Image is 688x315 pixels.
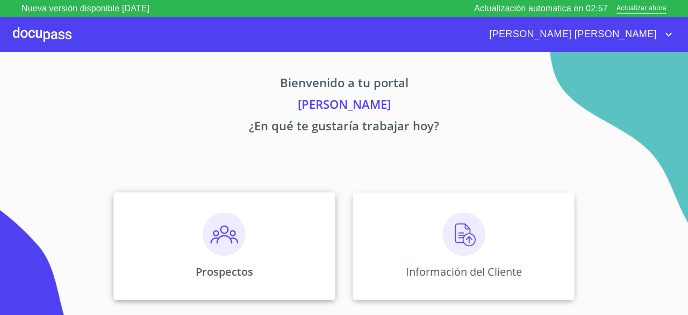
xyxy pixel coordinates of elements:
span: [PERSON_NAME] [PERSON_NAME] [481,26,662,43]
p: ¿En qué te gustaría trabajar hoy? [13,117,675,138]
img: prospectos.png [203,213,246,256]
p: Bienvenido a tu portal [13,74,675,95]
button: account of current user [481,26,675,43]
span: Actualizar ahora [617,3,666,15]
p: Nueva versión disponible [DATE] [21,2,149,15]
p: Prospectos [196,264,253,279]
p: Información del Cliente [406,264,522,279]
p: Actualización automatica en 02:57 [474,2,608,15]
p: [PERSON_NAME] [13,95,675,117]
img: carga.png [442,213,485,256]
